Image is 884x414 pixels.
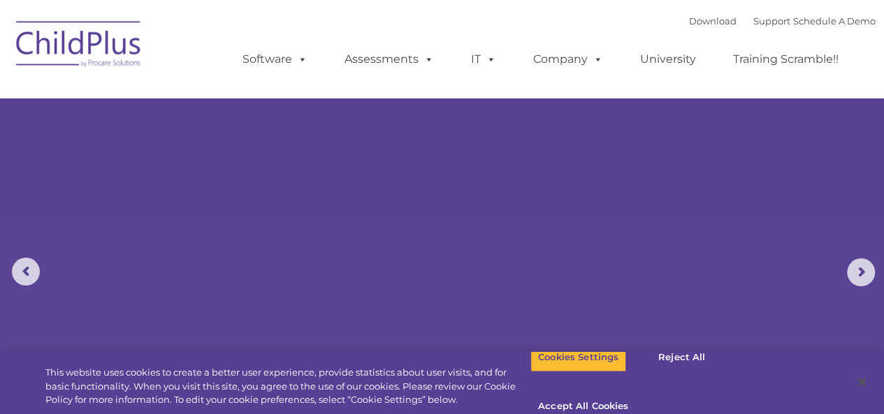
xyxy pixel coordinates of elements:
a: Assessments [331,45,448,73]
button: Reject All [638,343,725,372]
button: Close [846,367,877,397]
a: Download [689,15,737,27]
img: ChildPlus by Procare Solutions [9,11,149,81]
a: Support [753,15,790,27]
a: University [626,45,710,73]
span: Last name [194,92,237,103]
a: Schedule A Demo [793,15,876,27]
div: This website uses cookies to create a better user experience, provide statistics about user visit... [45,366,530,407]
span: Phone number [194,149,254,160]
button: Cookies Settings [530,343,626,372]
a: Software [229,45,321,73]
a: Training Scramble!! [719,45,853,73]
font: | [689,15,876,27]
a: IT [457,45,510,73]
a: Company [519,45,617,73]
